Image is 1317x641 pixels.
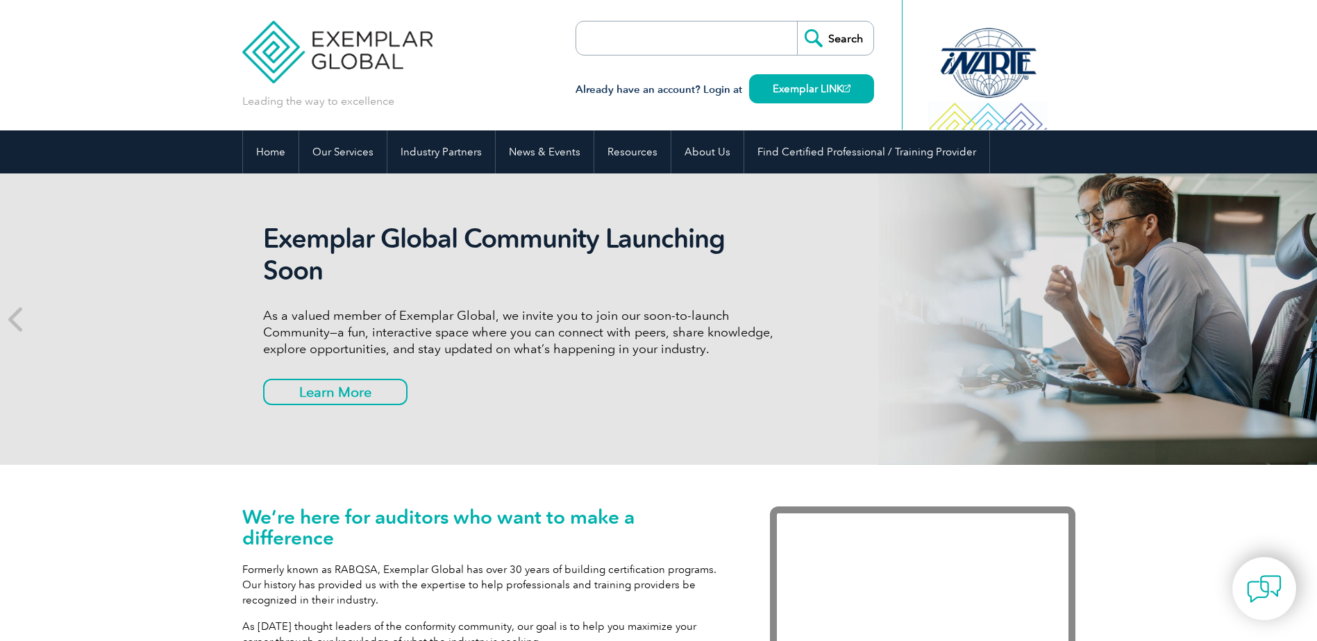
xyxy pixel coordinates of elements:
[576,81,874,99] h3: Already have an account? Login at
[797,22,873,55] input: Search
[243,130,299,173] a: Home
[749,74,874,103] a: Exemplar LINK
[1247,572,1282,606] img: contact-chat.png
[671,130,744,173] a: About Us
[242,94,394,109] p: Leading the way to excellence
[387,130,495,173] a: Industry Partners
[299,130,387,173] a: Our Services
[744,130,989,173] a: Find Certified Professional / Training Provider
[263,223,784,287] h2: Exemplar Global Community Launching Soon
[496,130,594,173] a: News & Events
[263,307,784,357] p: As a valued member of Exemplar Global, we invite you to join our soon-to-launch Community—a fun, ...
[242,506,728,548] h1: We’re here for auditors who want to make a difference
[263,379,408,405] a: Learn More
[594,130,671,173] a: Resources
[843,85,850,92] img: open_square.png
[242,562,728,608] p: Formerly known as RABQSA, Exemplar Global has over 30 years of building certification programs. O...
